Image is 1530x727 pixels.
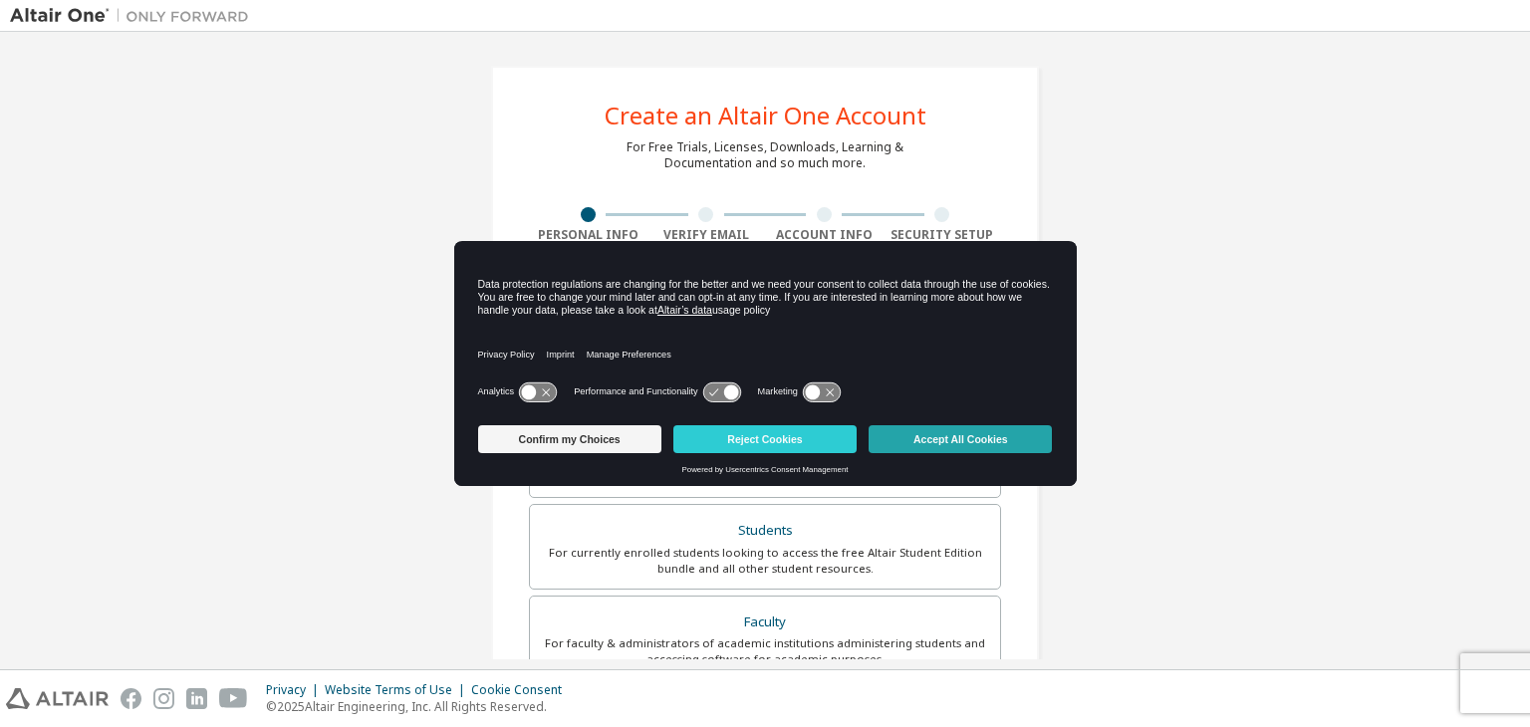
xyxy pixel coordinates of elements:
[647,227,766,243] div: Verify Email
[884,227,1002,243] div: Security Setup
[266,698,574,715] p: © 2025 Altair Engineering, Inc. All Rights Reserved.
[6,688,109,709] img: altair_logo.svg
[542,545,988,577] div: For currently enrolled students looking to access the free Altair Student Edition bundle and all ...
[542,517,988,545] div: Students
[121,688,141,709] img: facebook.svg
[765,227,884,243] div: Account Info
[266,682,325,698] div: Privacy
[605,104,926,127] div: Create an Altair One Account
[529,227,647,243] div: Personal Info
[471,682,574,698] div: Cookie Consent
[10,6,259,26] img: Altair One
[542,608,988,636] div: Faculty
[186,688,207,709] img: linkedin.svg
[153,688,174,709] img: instagram.svg
[542,635,988,667] div: For faculty & administrators of academic institutions administering students and accessing softwa...
[627,139,903,171] div: For Free Trials, Licenses, Downloads, Learning & Documentation and so much more.
[325,682,471,698] div: Website Terms of Use
[219,688,248,709] img: youtube.svg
